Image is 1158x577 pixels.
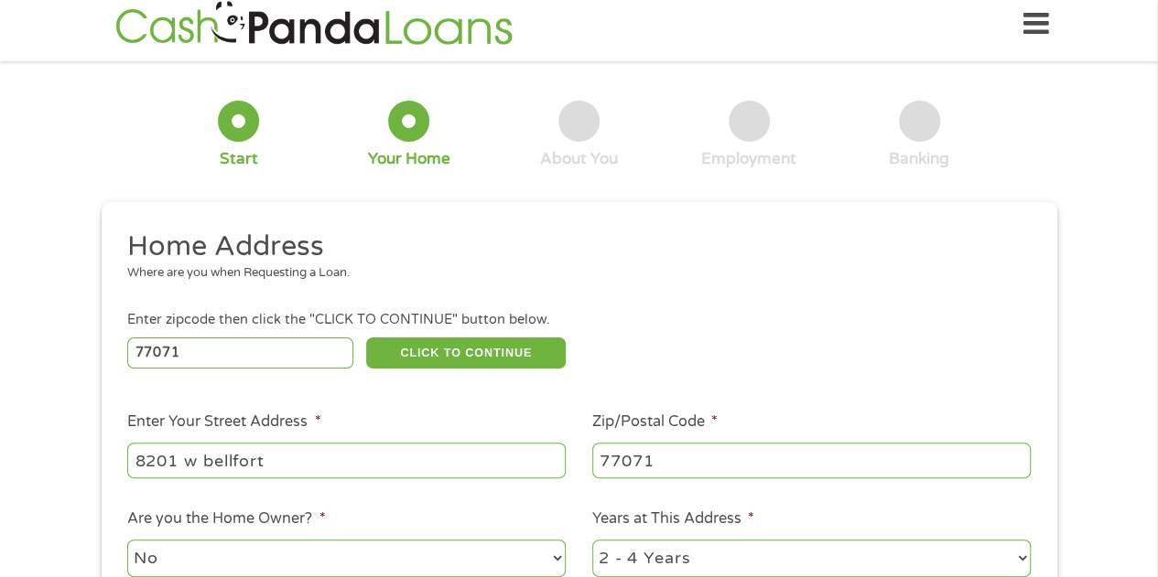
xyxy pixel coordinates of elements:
div: Where are you when Requesting a Loan. [127,264,1017,283]
label: Enter Your Street Address [127,412,320,432]
label: Years at This Address [592,509,754,529]
button: CLICK TO CONTINUE [366,337,566,369]
div: Enter zipcode then click the "CLICK TO CONTINUE" button below. [127,310,1030,330]
input: Enter Zipcode (e.g 01510) [127,337,353,369]
h2: Home Address [127,229,1017,265]
input: 1 Main Street [127,443,566,477]
div: Employment [701,149,796,169]
div: Start [220,149,258,169]
div: Banking [889,149,949,169]
label: Zip/Postal Code [592,412,718,432]
div: About You [540,149,618,169]
label: Are you the Home Owner? [127,509,325,529]
div: Your Home [368,149,450,169]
